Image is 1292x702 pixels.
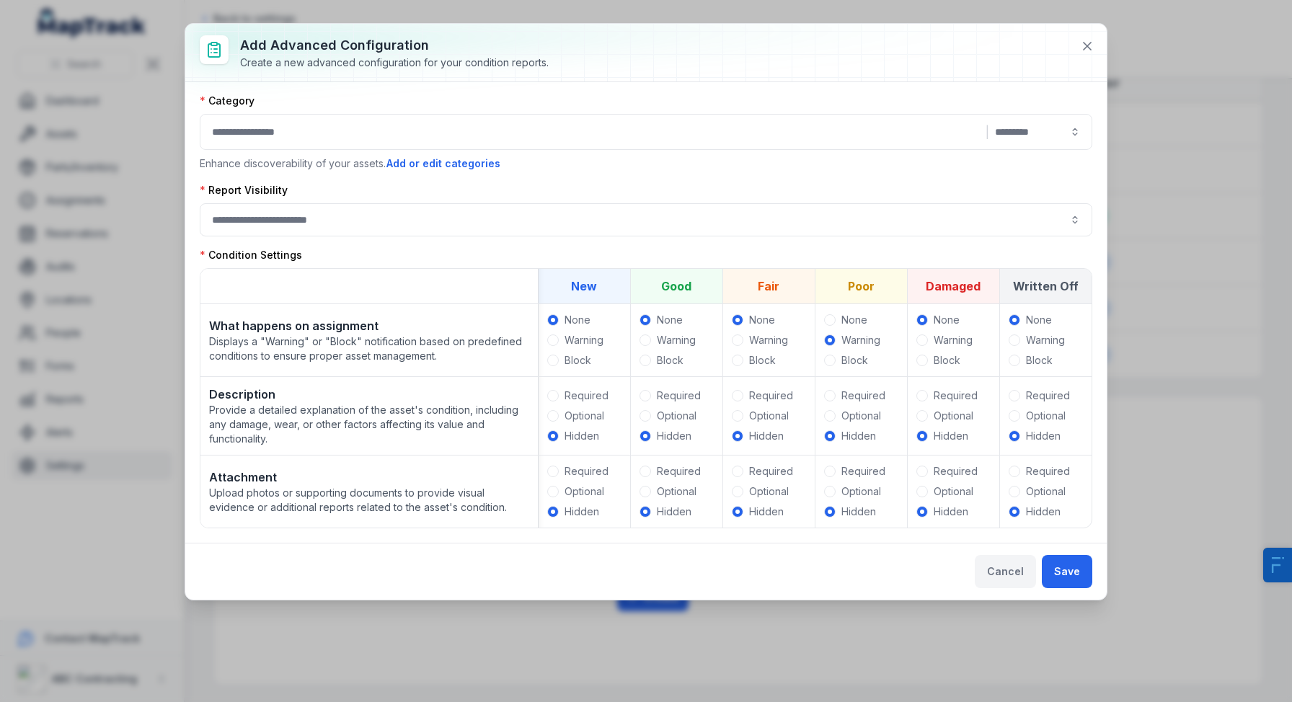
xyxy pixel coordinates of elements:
label: Required [841,388,885,403]
label: Required [934,388,978,403]
label: Hidden [1026,429,1061,443]
h3: Add Advanced Configuration [240,35,549,55]
label: Required [565,464,609,479]
label: None [565,313,590,327]
label: Optional [1026,484,1066,499]
label: Required [749,388,793,403]
label: Warning [565,333,603,347]
label: Optional [657,484,696,499]
label: Block [1026,353,1053,368]
label: None [1026,313,1052,327]
label: Optional [657,409,696,423]
label: Hidden [841,505,876,519]
label: Hidden [657,505,691,519]
label: Warning [934,333,973,347]
label: Hidden [934,505,968,519]
label: Warning [749,333,788,347]
label: Optional [565,409,604,423]
label: Optional [841,409,881,423]
label: Required [657,464,701,479]
label: Category [200,94,255,108]
label: Required [749,464,793,479]
label: Required [1026,388,1070,403]
label: Hidden [749,505,784,519]
label: None [657,313,683,327]
label: Optional [841,484,881,499]
label: None [934,313,960,327]
label: Required [1026,464,1070,479]
label: Block [749,353,776,368]
strong: Description [209,386,529,403]
button: Save [1042,555,1092,588]
label: Required [934,464,978,479]
label: Required [565,388,609,403]
button: Add or edit categories [386,156,501,172]
span: Upload photos or supporting documents to provide visual evidence or additional reports related to... [209,486,529,515]
strong: Attachment [209,468,529,486]
label: Optional [934,409,973,423]
label: Block [657,353,683,368]
th: Written Off [999,269,1092,304]
label: Required [841,464,885,479]
label: Optional [749,409,789,423]
label: Hidden [841,429,876,443]
label: Optional [565,484,604,499]
label: Hidden [749,429,784,443]
label: Warning [1026,333,1065,347]
label: Report Visibility [200,183,288,197]
p: Enhance discoverability of your assets. [200,156,1092,172]
label: Condition Settings [200,248,302,262]
span: Provide a detailed explanation of the asset's condition, including any damage, wear, or other fac... [209,403,529,446]
label: Hidden [565,429,599,443]
button: | [200,114,1092,150]
label: Block [841,353,868,368]
span: Displays a "Warning" or "Block" notification based on predefined conditions to ensure proper asse... [209,334,529,363]
label: Hidden [657,429,691,443]
th: Fair [722,269,815,304]
th: Poor [815,269,907,304]
label: Hidden [1026,505,1061,519]
label: Hidden [934,429,968,443]
label: Warning [657,333,696,347]
th: New [538,269,630,304]
label: Block [565,353,591,368]
label: None [841,313,867,327]
label: Optional [749,484,789,499]
th: Damaged [907,269,999,304]
strong: What happens on assignment [209,317,529,334]
div: Create a new advanced configuration for your condition reports. [240,55,549,70]
label: Optional [934,484,973,499]
label: None [749,313,775,327]
label: Hidden [565,505,599,519]
th: Good [630,269,722,304]
label: Required [657,388,701,403]
button: Cancel [975,555,1036,588]
label: Optional [1026,409,1066,423]
label: Warning [841,333,880,347]
label: Block [934,353,960,368]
